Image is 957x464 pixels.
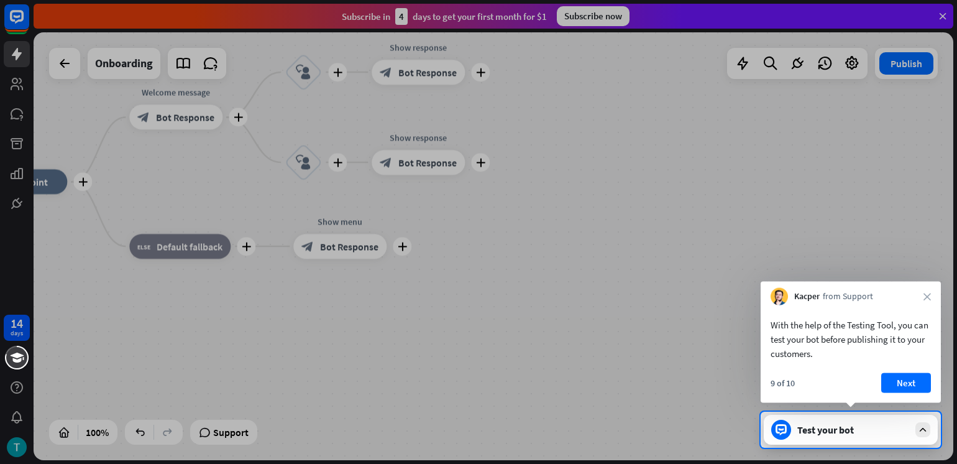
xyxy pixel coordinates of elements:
[797,424,909,436] div: Test your bot
[771,318,931,361] div: With the help of the Testing Tool, you can test your bot before publishing it to your customers.
[10,5,47,42] button: Open LiveChat chat widget
[923,293,931,300] i: close
[771,378,795,389] div: 9 of 10
[794,290,820,303] span: Kacper
[881,373,931,393] button: Next
[823,290,873,303] span: from Support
